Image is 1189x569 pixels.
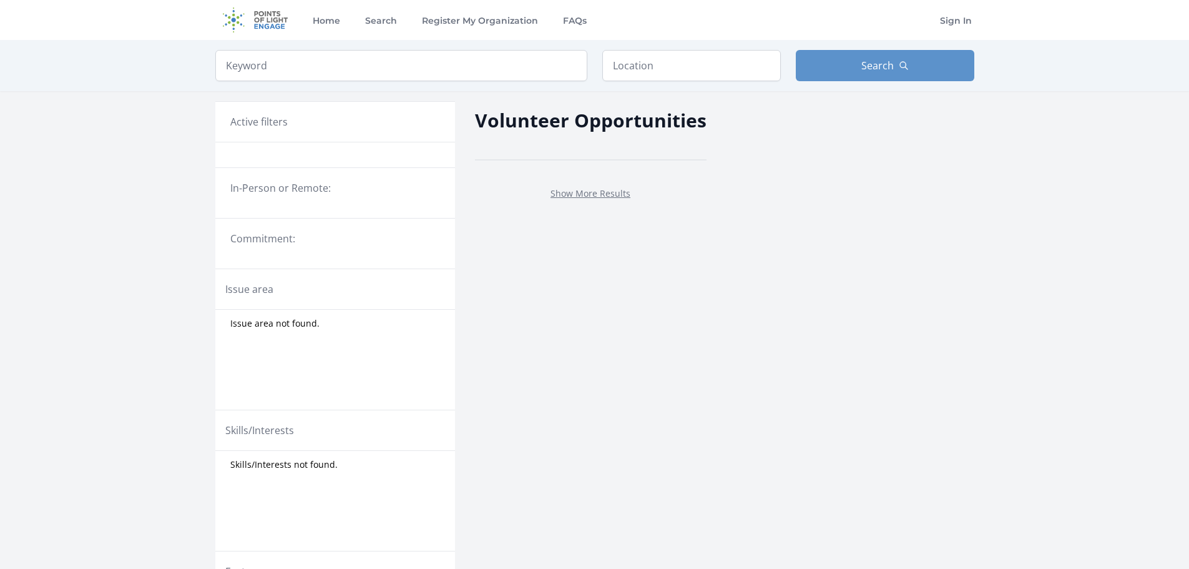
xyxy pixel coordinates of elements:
h3: Active filters [230,114,288,129]
legend: In-Person or Remote: [230,181,440,195]
span: Search [861,58,894,73]
input: Location [602,50,781,81]
span: Skills/Interests not found. [230,458,338,471]
legend: Commitment: [230,231,440,246]
span: Issue area not found. [230,317,320,330]
a: Show More Results [550,187,630,199]
h2: Volunteer Opportunities [475,106,707,134]
legend: Issue area [225,282,273,297]
input: Keyword [215,50,587,81]
button: Search [796,50,974,81]
legend: Skills/Interests [225,423,294,438]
